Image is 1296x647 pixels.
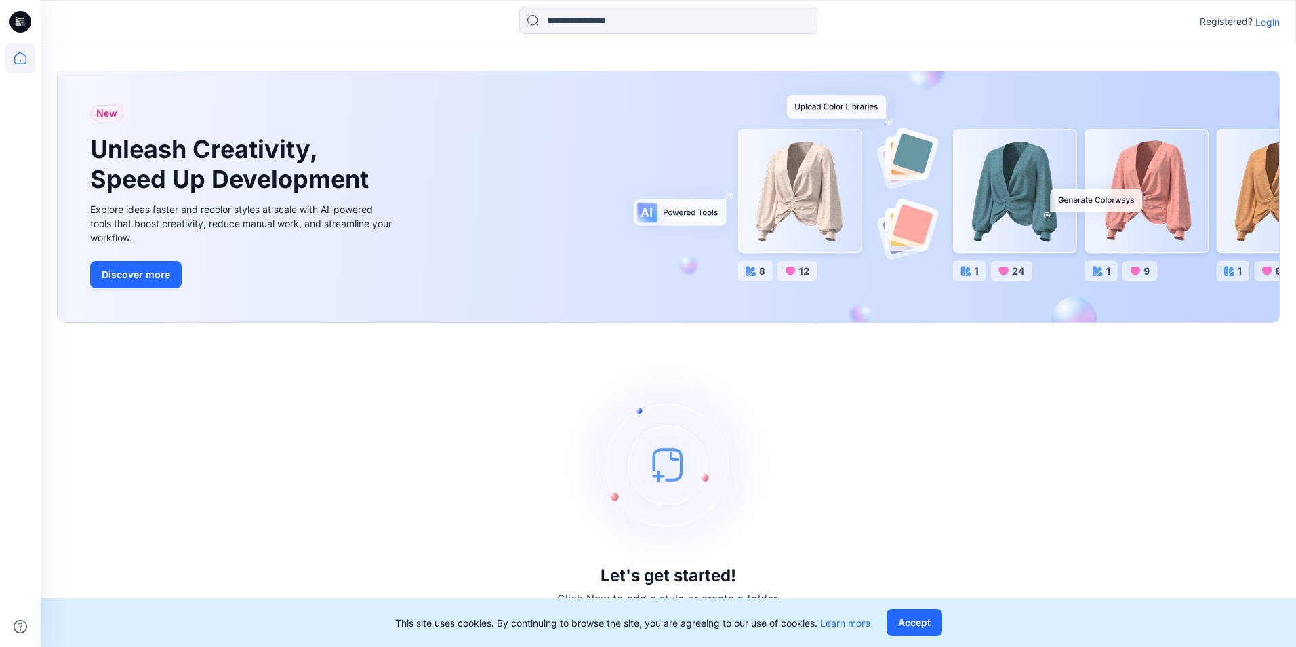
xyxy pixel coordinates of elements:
a: Learn more [820,617,870,629]
h3: Let's get started! [601,566,736,585]
p: Login [1255,15,1280,29]
p: This site uses cookies. By continuing to browse the site, you are agreeing to our use of cookies. [395,616,870,630]
button: Discover more [90,261,182,288]
button: Accept [887,609,942,636]
p: Click New to add a style or create a folder. [557,591,779,607]
span: New [96,105,117,121]
img: empty-state-image.svg [567,363,770,566]
h1: Unleash Creativity, Speed Up Development [90,135,375,193]
div: Explore ideas faster and recolor styles at scale with AI-powered tools that boost creativity, red... [90,202,395,245]
a: Discover more [90,261,395,288]
p: Registered? [1200,14,1253,30]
